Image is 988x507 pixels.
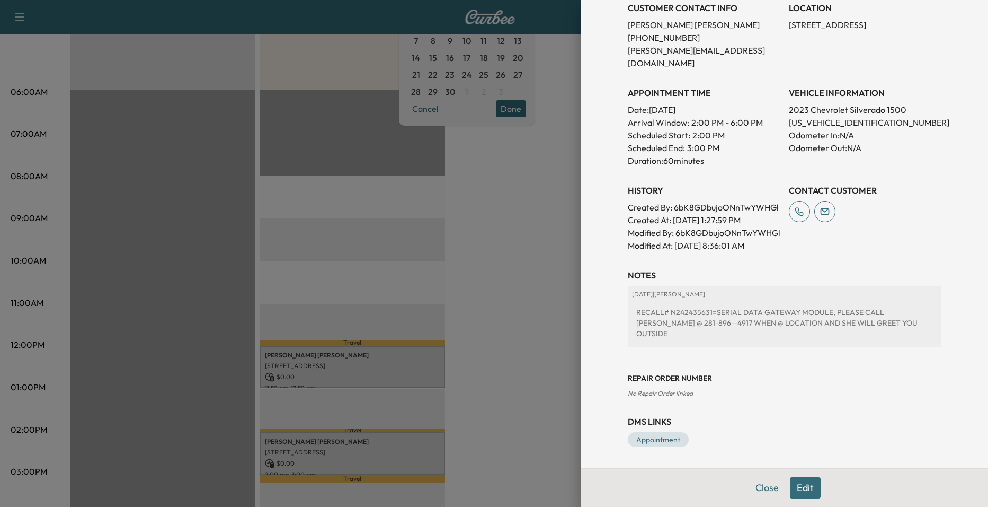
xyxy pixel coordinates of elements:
[628,142,685,154] p: Scheduled End:
[789,184,941,197] h3: CONTACT CUSTOMER
[628,214,780,226] p: Created At : [DATE] 1:27:59 PM
[628,239,780,252] p: Modified At : [DATE] 8:36:01 AM
[628,373,941,383] h3: Repair Order number
[749,477,786,499] button: Close
[628,269,941,282] h3: NOTES
[628,389,693,397] span: No Repair Order linked
[628,31,780,44] p: [PHONE_NUMBER]
[628,129,690,142] p: Scheduled Start:
[687,142,719,154] p: 3:00 PM
[632,303,937,343] div: RECALL# N242435631=SERIAL DATA GATEWAY MODULE, PLEASE CALL [PERSON_NAME] @ 281-896--4917 WHEN @ L...
[691,116,763,129] span: 2:00 PM - 6:00 PM
[790,477,821,499] button: Edit
[628,103,780,116] p: Date: [DATE]
[692,129,725,142] p: 2:00 PM
[789,19,941,31] p: [STREET_ADDRESS]
[628,226,780,239] p: Modified By : 6bK8GDbujoONnTwYWHGl
[628,184,780,197] h3: History
[789,116,941,129] p: [US_VEHICLE_IDENTIFICATION_NUMBER]
[628,154,780,167] p: Duration: 60 minutes
[789,2,941,14] h3: LOCATION
[628,19,780,31] p: [PERSON_NAME] [PERSON_NAME]
[628,86,780,99] h3: APPOINTMENT TIME
[789,86,941,99] h3: VEHICLE INFORMATION
[628,432,689,447] a: Appointment
[789,103,941,116] p: 2023 Chevrolet Silverado 1500
[789,142,941,154] p: Odometer Out: N/A
[789,129,941,142] p: Odometer In: N/A
[628,2,780,14] h3: CUSTOMER CONTACT INFO
[628,116,780,129] p: Arrival Window:
[628,201,780,214] p: Created By : 6bK8GDbujoONnTwYWHGl
[628,415,941,428] h3: DMS Links
[628,44,780,69] p: [PERSON_NAME][EMAIL_ADDRESS][DOMAIN_NAME]
[632,290,937,299] p: [DATE] | [PERSON_NAME]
